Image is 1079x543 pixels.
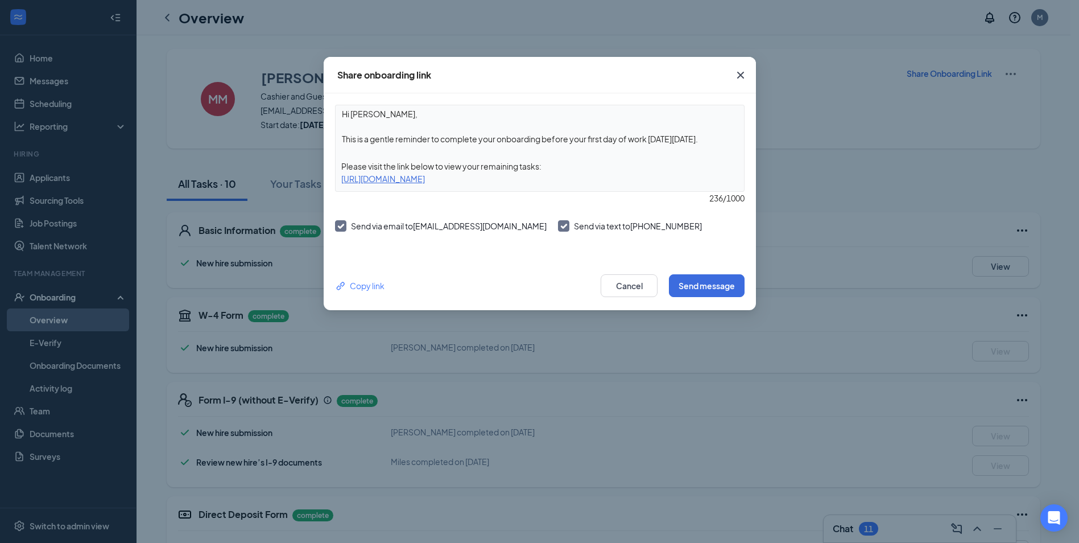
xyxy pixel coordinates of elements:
span: Send via email to [EMAIL_ADDRESS][DOMAIN_NAME] [351,221,547,231]
div: 236 / 1000 [335,192,745,204]
svg: Checkmark [336,221,345,231]
div: Open Intercom Messenger [1040,504,1068,532]
svg: Link [335,280,347,292]
div: Share onboarding link [337,69,431,81]
svg: Checkmark [559,221,568,231]
div: [URL][DOMAIN_NAME] [336,172,744,185]
svg: Cross [734,68,747,82]
div: Copy link [335,279,385,292]
button: Close [725,57,756,93]
textarea: Hi [PERSON_NAME], This is a gentle reminder to complete your onboarding before your first day of ... [336,105,744,147]
button: Send message [669,274,745,297]
button: Link Copy link [335,279,385,292]
span: Send via text to [PHONE_NUMBER] [574,221,702,231]
button: Cancel [601,274,658,297]
div: Please visit the link below to view your remaining tasks: [336,160,744,172]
